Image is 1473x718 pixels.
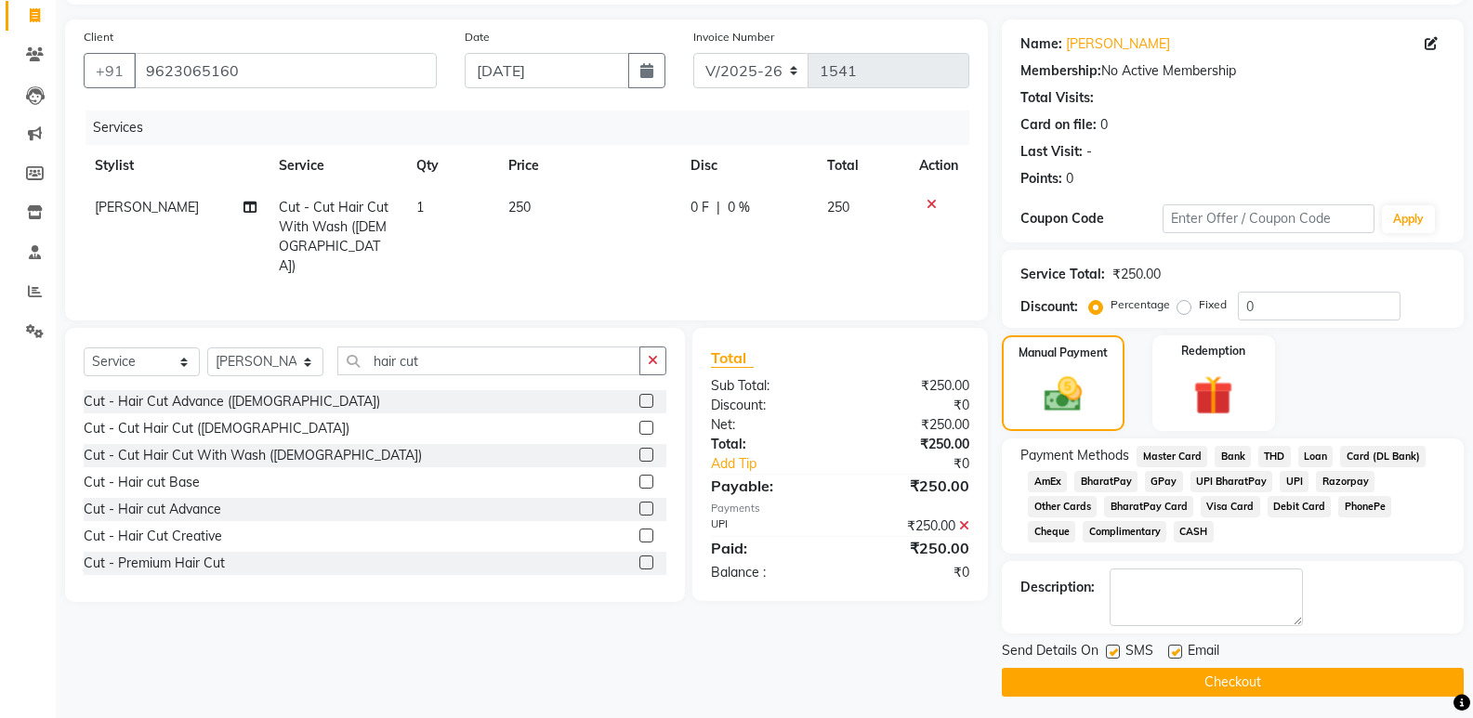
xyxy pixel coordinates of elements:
[84,145,268,187] th: Stylist
[1020,115,1097,135] div: Card on file:
[840,415,983,435] div: ₹250.00
[84,527,222,546] div: Cut - Hair Cut Creative
[84,446,422,465] div: Cut - Cut Hair Cut With Wash ([DEMOGRAPHIC_DATA])
[84,554,225,573] div: Cut - Premium Hair Cut
[697,415,840,435] div: Net:
[1002,668,1464,697] button: Checkout
[1002,641,1098,664] span: Send Details On
[497,145,679,187] th: Price
[84,500,221,519] div: Cut - Hair cut Advance
[1181,343,1245,359] label: Redemption
[697,563,840,582] div: Balance :
[134,53,437,88] input: Search by Name/Mobile/Email/Code
[690,198,709,217] span: 0 F
[1125,641,1153,664] span: SMS
[1066,169,1073,189] div: 0
[1019,345,1108,361] label: Manual Payment
[1163,204,1374,233] input: Enter Offer / Coupon Code
[908,145,969,187] th: Action
[1268,496,1332,517] span: Debit Card
[679,145,817,187] th: Disc
[697,475,840,497] div: Payable:
[1028,471,1067,492] span: AmEx
[1104,496,1193,517] span: BharatPay Card
[816,145,908,187] th: Total
[840,563,983,582] div: ₹0
[697,537,840,559] div: Paid:
[840,475,983,497] div: ₹250.00
[1280,471,1309,492] span: UPI
[1020,297,1078,317] div: Discount:
[84,53,136,88] button: +91
[279,199,388,274] span: Cut - Cut Hair Cut With Wash ([DEMOGRAPHIC_DATA])
[1083,521,1166,542] span: Complimentary
[84,29,113,46] label: Client
[1201,496,1260,517] span: Visa Card
[508,199,531,215] span: 250
[1174,521,1214,542] span: CASH
[1066,34,1170,54] a: [PERSON_NAME]
[1020,578,1095,597] div: Description:
[1338,496,1391,517] span: PhonePe
[1137,446,1207,467] span: Master Card
[1074,471,1138,492] span: BharatPay
[84,419,349,438] div: Cut - Cut Hair Cut ([DEMOGRAPHIC_DATA])
[95,199,199,215] span: [PERSON_NAME]
[1382,205,1435,233] button: Apply
[1181,371,1245,420] img: _gift.svg
[1028,521,1075,542] span: Cheque
[827,199,849,215] span: 250
[1340,446,1426,467] span: Card (DL Bank)
[1020,61,1445,81] div: No Active Membership
[1100,115,1108,135] div: 0
[1316,471,1374,492] span: Razorpay
[1215,446,1251,467] span: Bank
[697,516,840,536] div: UPI
[1258,446,1291,467] span: THD
[1020,61,1101,81] div: Membership:
[1020,88,1094,108] div: Total Visits:
[337,346,640,375] input: Search or Scan
[85,111,983,145] div: Services
[1145,471,1183,492] span: GPay
[697,454,864,474] a: Add Tip
[728,198,750,217] span: 0 %
[84,392,380,411] div: Cut - Hair Cut Advance ([DEMOGRAPHIC_DATA])
[1020,209,1162,228] div: Coupon Code
[84,473,200,492] div: Cut - Hair cut Base
[416,199,424,215] span: 1
[697,376,840,396] div: Sub Total:
[1032,372,1094,416] img: _cash.svg
[840,376,983,396] div: ₹250.00
[1086,142,1092,162] div: -
[1199,296,1227,313] label: Fixed
[717,198,720,217] span: |
[1020,446,1129,465] span: Payment Methods
[711,348,754,368] span: Total
[1020,34,1062,54] div: Name:
[697,435,840,454] div: Total:
[465,29,490,46] label: Date
[840,396,983,415] div: ₹0
[1298,446,1334,467] span: Loan
[864,454,983,474] div: ₹0
[268,145,405,187] th: Service
[697,396,840,415] div: Discount:
[1020,142,1083,162] div: Last Visit:
[1020,265,1105,284] div: Service Total:
[1111,296,1170,313] label: Percentage
[840,516,983,536] div: ₹250.00
[1190,471,1273,492] span: UPI BharatPay
[711,501,969,516] div: Payments
[693,29,774,46] label: Invoice Number
[405,145,497,187] th: Qty
[1020,169,1062,189] div: Points:
[840,435,983,454] div: ₹250.00
[1112,265,1161,284] div: ₹250.00
[1188,641,1219,664] span: Email
[840,537,983,559] div: ₹250.00
[1028,496,1097,517] span: Other Cards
